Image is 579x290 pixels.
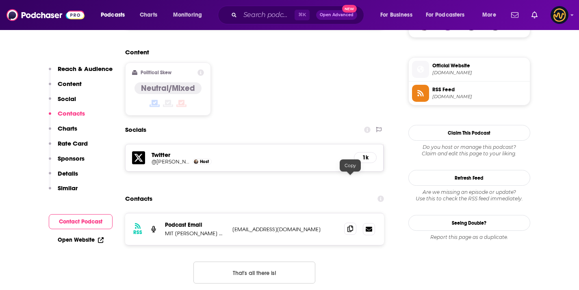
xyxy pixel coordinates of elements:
p: Content [58,80,82,88]
img: Podchaser - Follow, Share and Rate Podcasts [7,7,85,23]
h2: Political Skew [141,70,171,75]
button: open menu [375,9,423,21]
div: Report this page as a duplicate. [408,234,530,241]
span: Open Advanced [320,13,353,17]
p: Rate Card [58,140,88,147]
a: @[PERSON_NAME] [152,159,191,165]
span: More [482,9,496,21]
span: Host [200,159,209,164]
button: open menu [421,9,477,21]
button: Rate Card [49,140,88,155]
h3: RSS [133,229,142,236]
img: Sam Ransbotham [194,159,198,164]
span: mitsmr.com [432,70,527,76]
button: Social [49,95,76,110]
a: Seeing Double? [408,215,530,231]
p: Sponsors [58,155,85,162]
h2: Content [125,48,378,56]
span: Podcasts [101,9,125,21]
span: Logged in as LowerStreet [551,6,568,24]
button: open menu [167,9,213,21]
span: RSS Feed [432,86,527,93]
span: For Podcasters [426,9,465,21]
span: Monitoring [173,9,202,21]
div: Copy [340,159,361,172]
button: open menu [477,9,506,21]
p: Social [58,95,76,103]
button: Reach & Audience [49,65,113,80]
a: Charts [134,9,162,21]
p: Contacts [58,110,85,117]
button: Open AdvancedNew [316,10,357,20]
button: Details [49,170,78,185]
span: feeds.megaphone.fm [432,94,527,100]
button: open menu [95,9,135,21]
span: For Business [380,9,412,21]
p: Reach & Audience [58,65,113,73]
h2: Contacts [125,191,152,206]
span: ⌘ K [295,10,310,20]
button: Refresh Feed [408,170,530,186]
p: [EMAIL_ADDRESS][DOMAIN_NAME] [232,226,338,233]
h5: 1k [361,154,370,161]
button: Contact Podcast [49,214,113,229]
img: User Profile [551,6,568,24]
button: Content [49,80,82,95]
span: Do you host or manage this podcast? [408,144,530,150]
span: Official Website [432,62,527,69]
p: Charts [58,125,77,132]
a: Show notifications dropdown [508,8,522,22]
div: Search podcasts, credits, & more... [226,6,372,24]
a: Show notifications dropdown [528,8,541,22]
p: Podcast Email [165,221,226,228]
button: Show profile menu [551,6,568,24]
span: New [342,5,357,13]
h4: Neutral/Mixed [141,83,195,93]
h5: Twitter [152,151,348,159]
button: Charts [49,125,77,140]
button: Similar [49,184,78,199]
a: Official Website[DOMAIN_NAME] [412,61,527,78]
a: Open Website [58,236,104,243]
button: Nothing here. [193,262,315,284]
h2: Socials [125,122,146,137]
div: Claim and edit this page to your liking. [408,144,530,157]
a: RSS Feed[DOMAIN_NAME] [412,85,527,102]
div: Are we missing an episode or update? Use this to check the RSS feed immediately. [408,189,530,202]
input: Search podcasts, credits, & more... [240,9,295,21]
p: Similar [58,184,78,192]
p: Details [58,170,78,177]
span: Charts [140,9,157,21]
button: Sponsors [49,155,85,170]
button: Claim This Podcast [408,125,530,141]
button: Contacts [49,110,85,125]
p: MIT [PERSON_NAME] Management Review [165,230,226,237]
